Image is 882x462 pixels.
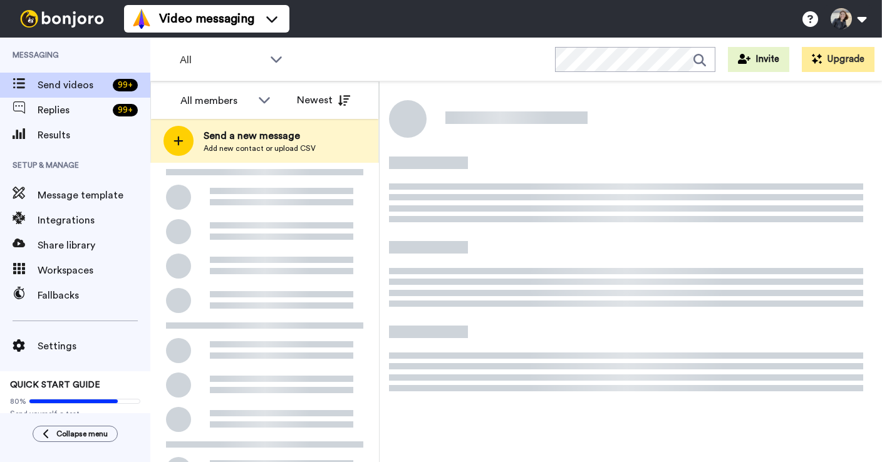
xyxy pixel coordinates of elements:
button: Invite [728,47,789,72]
span: Integrations [38,213,150,228]
span: Results [38,128,150,143]
span: Video messaging [159,10,254,28]
span: Send yourself a test [10,409,140,419]
span: QUICK START GUIDE [10,381,100,389]
span: Fallbacks [38,288,150,303]
button: Newest [288,88,360,113]
span: Message template [38,188,150,203]
div: 99 + [113,104,138,116]
span: Settings [38,339,150,354]
button: Upgrade [802,47,874,72]
span: Collapse menu [56,429,108,439]
div: 99 + [113,79,138,91]
img: vm-color.svg [132,9,152,29]
span: Share library [38,238,150,253]
span: All [180,53,264,68]
span: Replies [38,103,108,118]
span: Workspaces [38,263,150,278]
span: Add new contact or upload CSV [204,143,316,153]
button: Collapse menu [33,426,118,442]
span: 80% [10,396,26,406]
span: Send a new message [204,128,316,143]
span: Send videos [38,78,108,93]
img: bj-logo-header-white.svg [15,10,109,28]
div: All members [180,93,252,108]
